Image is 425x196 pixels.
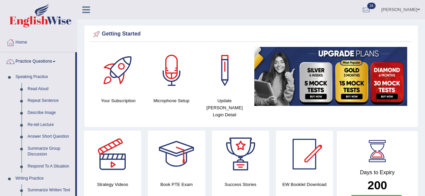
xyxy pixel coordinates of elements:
h4: Update [PERSON_NAME] Login Detail [201,97,248,118]
h4: Your Subscription [95,97,141,104]
h4: EW Booklet Download [276,181,333,188]
a: Re-tell Lecture [25,119,75,131]
a: Summarize Group Discussion [25,143,75,160]
a: Answer Short Question [25,131,75,143]
a: Practice Questions [0,52,75,69]
h4: Book PTE Exam [148,181,205,188]
a: Writing Practice [12,173,75,185]
span: 34 [367,3,376,9]
h4: Days to Expiry [344,170,411,176]
h4: Microphone Setup [148,97,195,104]
img: small5.jpg [254,47,407,106]
a: Describe Image [25,107,75,119]
div: Getting Started [92,29,411,39]
a: Read Aloud [25,83,75,95]
a: Repeat Sentence [25,95,75,107]
h4: Success Stories [212,181,269,188]
a: Speaking Practice [12,71,75,83]
a: Respond To A Situation [25,160,75,173]
h4: Strategy Videos [84,181,141,188]
a: Home [0,33,77,50]
b: 200 [368,179,387,192]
